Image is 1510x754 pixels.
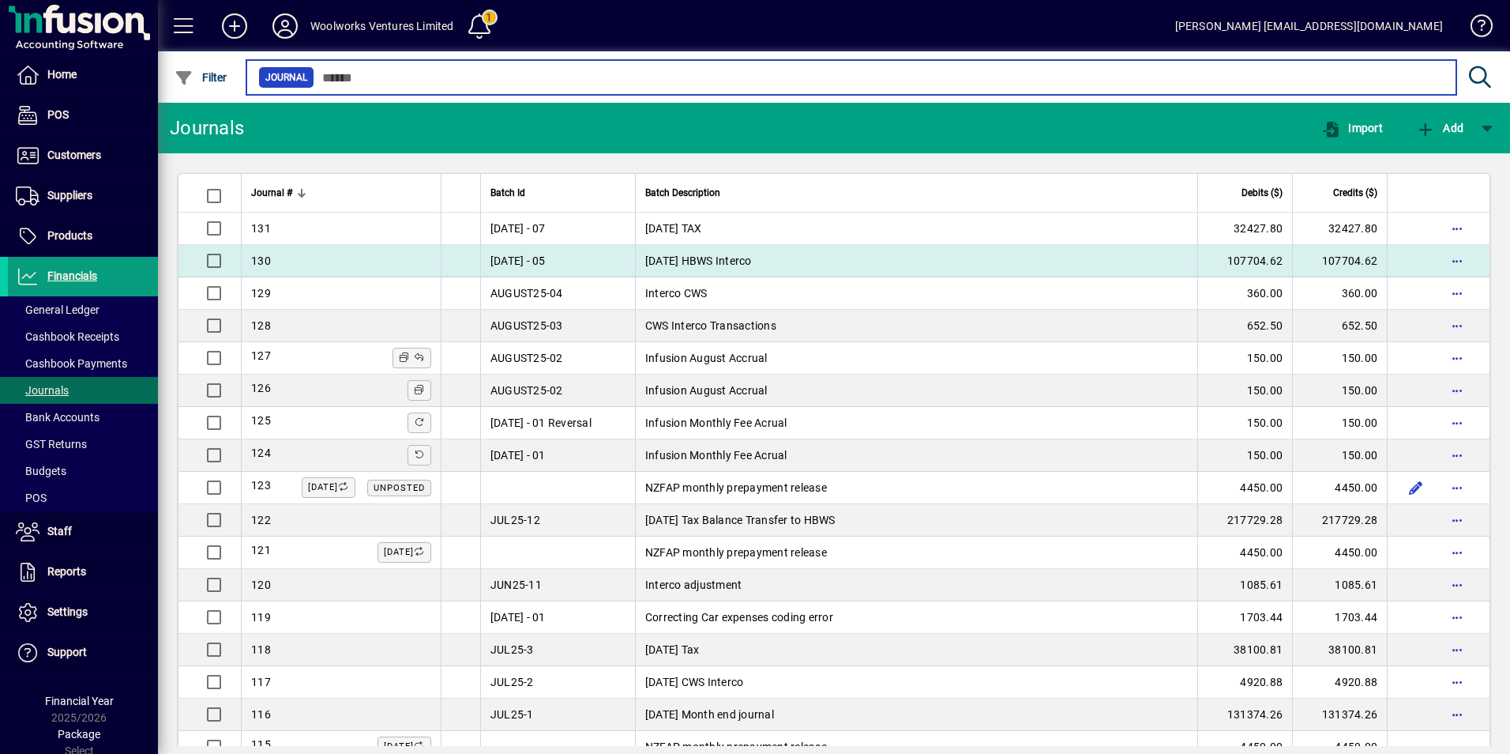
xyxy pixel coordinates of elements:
label: [DATE] [302,477,355,498]
span: 118 [251,643,271,656]
td: 131374.26 [1197,699,1292,731]
span: Package [58,728,100,741]
a: Reports [8,552,158,592]
td: [DATE] - 01 [480,601,635,634]
td: Infusion Monthly Fee Acrual [635,439,1197,472]
button: Profile [260,12,310,40]
button: More options [1444,507,1470,533]
button: More options [1444,669,1470,695]
span: 123 [251,479,271,492]
td: 131374.26 [1292,699,1387,731]
span: Journal # [251,184,292,202]
span: Unposted [374,483,425,493]
button: More options [1444,702,1470,727]
td: Interco CWS [635,277,1197,310]
td: [DATE] HBWS Interco [635,245,1197,277]
label: [DATE] [377,542,431,563]
span: POS [16,492,47,504]
td: 652.50 [1292,310,1387,342]
a: Cashbook Payments [8,350,158,377]
td: 652.50 [1197,310,1292,342]
span: 130 [251,254,271,267]
button: More options [1444,443,1470,468]
td: 150.00 [1197,375,1292,407]
td: Infusion August Accrual [635,375,1197,407]
span: Debits ($) [1241,184,1283,202]
td: NZFAP monthly prepayment release [635,472,1197,504]
span: POS [47,108,69,121]
td: AUGUST25-02 [480,342,635,375]
button: More options [1444,216,1470,241]
a: POS [8,96,158,135]
td: Interco adjustment [635,569,1197,601]
td: 107704.62 [1197,245,1292,277]
button: Add [209,12,260,40]
td: JUL25-12 [480,504,635,537]
span: Support [47,646,87,658]
a: Settings [8,593,158,632]
span: Home [47,68,77,81]
span: Journal [265,70,307,85]
a: Staff [8,512,158,552]
span: Cashbook Payments [16,357,127,370]
td: 360.00 [1197,277,1292,310]
span: 128 [251,319,271,332]
td: 4450.00 [1197,472,1292,504]
td: [DATE] CWS Interco [635,666,1197,699]
a: Products [8,217,158,256]
button: More options [1444,637,1470,662]
td: [DATE] Month end journal [635,699,1197,731]
td: 360.00 [1292,277,1387,310]
td: 150.00 [1292,439,1387,472]
td: 4450.00 [1292,472,1387,504]
span: Credits ($) [1333,184,1377,202]
span: 127 [251,349,271,362]
a: Budgets [8,458,158,484]
td: 1085.61 [1197,569,1292,601]
span: Settings [47,605,88,618]
td: 4450.00 [1292,537,1387,569]
td: NZFAP monthly prepayment release [635,537,1197,569]
span: Financial Year [45,695,114,707]
button: More options [1444,281,1470,306]
td: [DATE] - 07 [480,213,635,245]
td: Infusion August Accrual [635,342,1197,375]
span: 117 [251,676,271,688]
span: Financials [47,270,97,282]
span: Cashbook Receipts [16,330,119,343]
button: Filter [171,63,231,92]
button: Edit [1403,475,1429,500]
td: [DATE] Tax [635,634,1197,666]
span: 119 [251,611,271,624]
td: 32427.80 [1292,213,1387,245]
span: General Ledger [16,303,100,316]
td: 38100.81 [1197,634,1292,666]
td: 38100.81 [1292,634,1387,666]
td: AUGUST25-03 [480,310,635,342]
span: 124 [251,447,271,459]
div: Journal # [251,184,431,202]
td: JUN25-11 [480,569,635,601]
td: 150.00 [1197,439,1292,472]
button: More options [1444,248,1470,273]
button: More options [1444,313,1470,338]
button: More options [1444,475,1470,500]
td: 107704.62 [1292,245,1387,277]
td: 1085.61 [1292,569,1387,601]
a: Bank Accounts [8,404,158,431]
td: [DATE] - 01 Reversal [480,407,635,439]
a: Suppliers [8,176,158,216]
a: Journals [8,377,158,404]
span: 122 [251,514,271,526]
td: [DATE] - 01 [480,439,635,472]
a: General Ledger [8,296,158,323]
td: JUL25-2 [480,666,635,699]
span: 126 [251,382,271,394]
td: 4920.88 [1292,666,1387,699]
span: 116 [251,708,271,721]
button: Add [1412,114,1467,142]
td: [DATE] Tax Balance Transfer to HBWS [635,504,1197,537]
button: More options [1444,410,1470,435]
span: Journals [16,384,69,397]
td: 1703.44 [1197,601,1292,634]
